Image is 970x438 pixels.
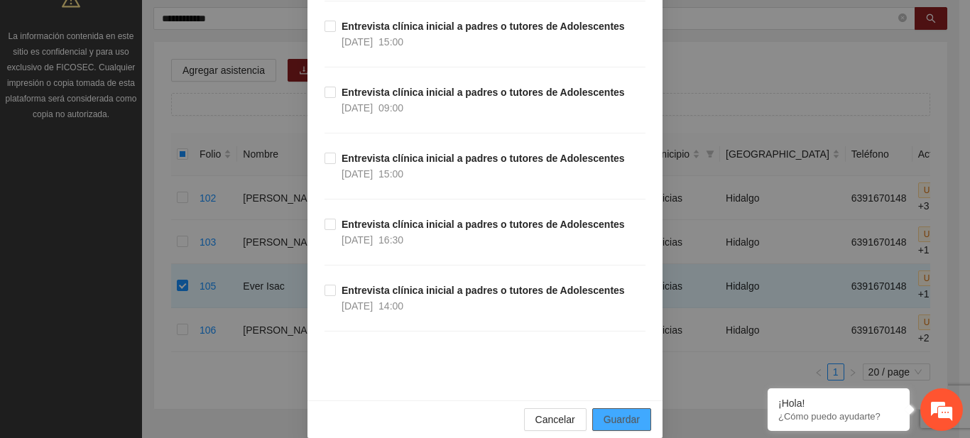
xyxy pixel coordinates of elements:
span: [DATE] [342,102,373,114]
strong: Entrevista clínica inicial a padres o tutores de Adolescentes [342,21,625,32]
span: [DATE] [342,234,373,246]
span: 15:00 [378,168,403,180]
span: 09:00 [378,102,403,114]
strong: Entrevista clínica inicial a padres o tutores de Adolescentes [342,153,625,164]
span: 16:30 [378,234,403,246]
div: Chatee con nosotros ahora [74,72,239,91]
p: ¿Cómo puedo ayudarte? [778,411,899,422]
span: [DATE] [342,36,373,48]
strong: Entrevista clínica inicial a padres o tutores de Adolescentes [342,285,625,296]
strong: Entrevista clínica inicial a padres o tutores de Adolescentes [342,87,625,98]
strong: Entrevista clínica inicial a padres o tutores de Adolescentes [342,219,625,230]
span: Guardar [604,412,640,427]
div: Minimizar ventana de chat en vivo [233,7,267,41]
span: 14:00 [378,300,403,312]
div: ¡Hola! [778,398,899,409]
span: Estamos en línea. [82,140,196,283]
button: Cancelar [524,408,587,431]
span: Cancelar [535,412,575,427]
textarea: Escriba su mensaje y pulse “Intro” [7,289,271,339]
span: [DATE] [342,168,373,180]
span: 15:00 [378,36,403,48]
span: [DATE] [342,300,373,312]
button: Guardar [592,408,651,431]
